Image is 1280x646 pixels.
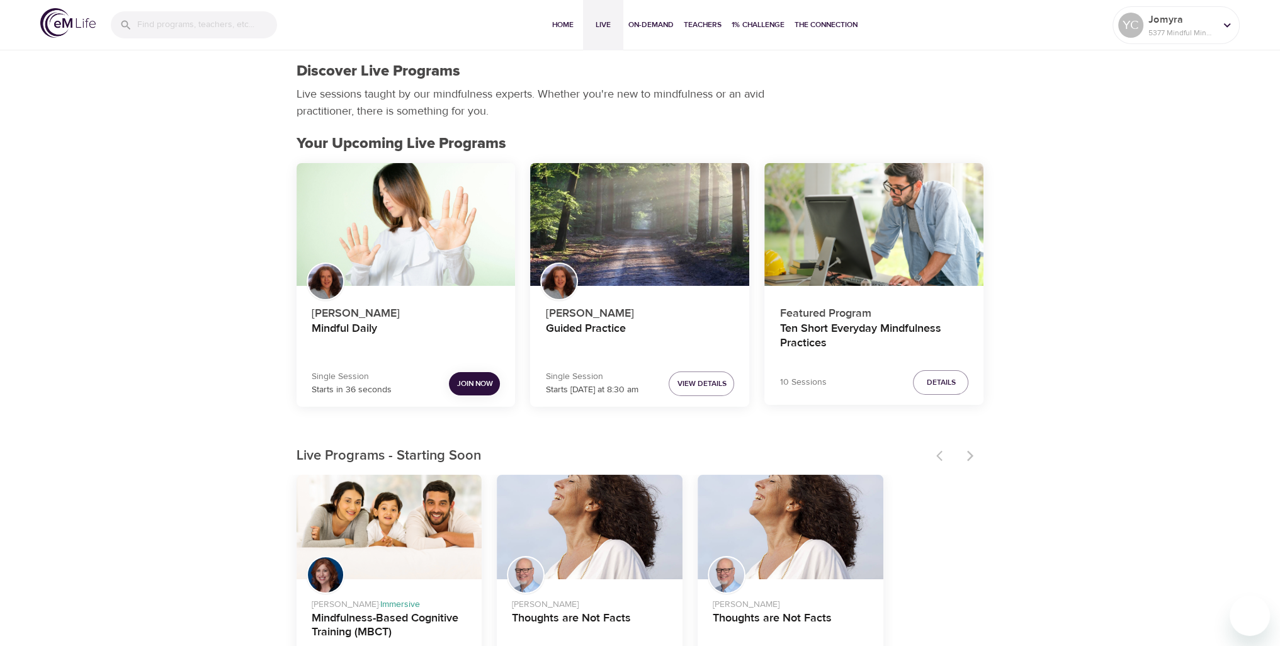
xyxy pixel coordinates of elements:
p: Starts in 36 seconds [312,383,392,397]
h4: Guided Practice [545,322,734,352]
p: [PERSON_NAME] [713,593,868,611]
h4: Thoughts are Not Facts [512,611,667,642]
span: Details [926,376,955,389]
p: Jomyra [1148,12,1215,27]
p: Single Session [312,370,392,383]
span: Teachers [684,18,722,31]
span: 1% Challenge [732,18,784,31]
p: [PERSON_NAME] · [312,593,467,611]
span: Immersive [380,599,420,610]
div: YC [1118,13,1143,38]
p: Live Programs - Starting Soon [297,446,929,467]
h4: Mindful Daily [312,322,501,352]
p: Live sessions taught by our mindfulness experts. Whether you're new to mindfulness or an avid pra... [297,86,769,120]
p: [PERSON_NAME] [312,300,501,322]
img: logo [40,8,96,38]
button: View Details [669,371,734,396]
p: Starts [DATE] at 8:30 am [545,383,638,397]
h1: Discover Live Programs [297,62,460,81]
input: Find programs, teachers, etc... [137,11,277,38]
p: [PERSON_NAME] [545,300,734,322]
h4: Ten Short Everyday Mindfulness Practices [779,322,968,352]
span: The Connection [795,18,858,31]
span: Home [548,18,578,31]
button: Guided Practice [530,163,749,286]
h4: Thoughts are Not Facts [713,611,868,642]
p: 10 Sessions [779,376,826,389]
span: View Details [677,377,726,390]
button: Join Now [449,372,500,395]
button: Thoughts are Not Facts [497,475,682,579]
span: Join Now [456,377,492,390]
button: Details [913,370,968,395]
p: 5377 Mindful Minutes [1148,27,1215,38]
h4: Mindfulness-Based Cognitive Training (MBCT) [312,611,467,642]
p: [PERSON_NAME] [512,593,667,611]
button: Thoughts are Not Facts [698,475,883,579]
iframe: Button to launch messaging window [1230,596,1270,636]
span: Live [588,18,618,31]
h2: Your Upcoming Live Programs [297,135,984,153]
button: Mindfulness-Based Cognitive Training (MBCT) [297,475,482,579]
button: Mindful Daily [297,163,516,286]
p: Single Session [545,370,638,383]
button: Ten Short Everyday Mindfulness Practices [764,163,983,286]
p: Featured Program [779,300,968,322]
span: On-Demand [628,18,674,31]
